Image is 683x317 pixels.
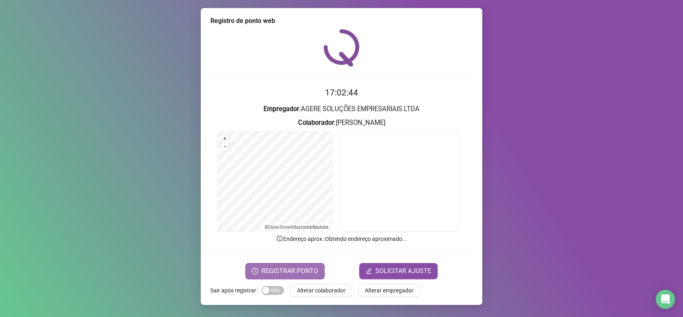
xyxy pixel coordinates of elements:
[375,266,431,276] span: SOLICITAR AJUSTE
[365,286,414,295] span: Alterar empregador
[366,268,372,274] span: edit
[210,284,261,297] label: Sair após registrar
[210,234,473,243] p: Endereço aprox. : Obtendo endereço aproximado...
[298,119,334,126] strong: Colaborador
[210,104,473,114] h3: : AGERE SOLUÇÕES EMPRESARIAIS LTDA
[656,290,675,309] div: Open Intercom Messenger
[210,118,473,128] h3: : [PERSON_NAME]
[297,286,346,295] span: Alterar colaborador
[325,88,358,97] time: 17:02:44
[323,29,360,66] img: QRPoint
[245,263,325,279] button: REGISTRAR PONTO
[221,143,229,151] button: –
[210,16,473,26] div: Registro de ponto web
[358,284,420,297] button: Alterar empregador
[276,235,283,242] span: info-circle
[265,224,329,230] li: © contributors.
[261,266,318,276] span: REGISTRAR PONTO
[252,268,258,274] span: clock-circle
[221,135,229,143] button: +
[359,263,438,279] button: editSOLICITAR AJUSTE
[263,105,299,113] strong: Empregador
[290,284,352,297] button: Alterar colaborador
[268,224,302,230] a: OpenStreetMap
